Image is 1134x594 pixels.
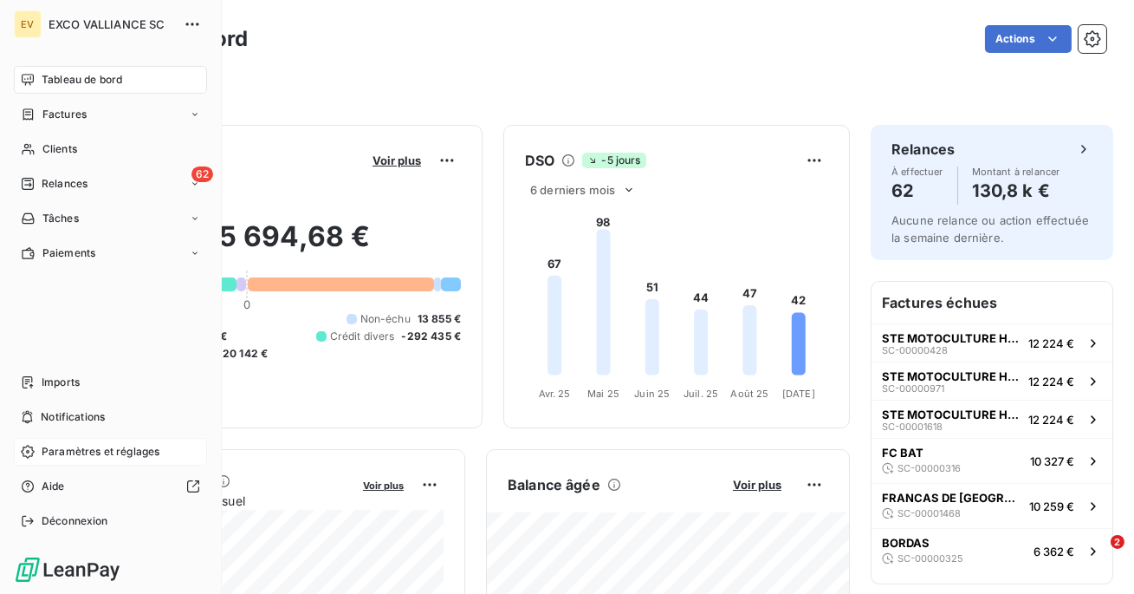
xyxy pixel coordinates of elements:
[14,473,207,500] a: Aide
[1034,545,1074,558] span: 6 362 €
[41,409,105,425] span: Notifications
[882,383,944,394] span: SC-00000971
[42,444,159,460] span: Paramètres et réglages
[42,176,87,192] span: Relances
[891,177,943,205] h4: 62
[14,10,42,38] div: EV
[972,177,1060,205] h4: 130,8 k €
[872,282,1112,323] h6: Factures échues
[42,375,80,390] span: Imports
[882,536,930,550] span: BORDAS
[243,297,250,311] span: 0
[882,345,948,356] span: SC-00000428
[363,480,404,492] span: Voir plus
[872,362,1112,400] button: STE MOTOCULTURE HERRIBERRYSC-0000097112 224 €
[582,153,645,168] span: -5 jours
[191,166,213,182] span: 62
[891,166,943,177] span: À effectuer
[872,323,1112,362] button: STE MOTOCULTURE HERRIBERRYSC-0000042812 224 €
[217,346,268,362] span: -20 142 €
[42,141,77,157] span: Clients
[1028,336,1074,350] span: 12 224 €
[634,388,670,400] tspan: Juin 25
[872,438,1112,483] button: FC BATSC-0000031610 327 €
[42,245,95,261] span: Paiements
[985,25,1072,53] button: Actions
[42,211,79,226] span: Tâches
[897,463,961,473] span: SC-00000316
[418,311,461,327] span: 13 855 €
[872,483,1112,528] button: FRANCAS DE [GEOGRAPHIC_DATA]SC-0000146810 259 €
[728,477,787,493] button: Voir plus
[1028,375,1074,388] span: 12 224 €
[684,388,718,400] tspan: Juil. 25
[882,331,1021,345] span: STE MOTOCULTURE HERRIBERRY
[872,528,1112,573] button: BORDASSC-000003256 362 €
[42,479,65,494] span: Aide
[42,72,122,88] span: Tableau de bord
[330,329,395,344] span: Crédit divers
[897,508,961,519] span: SC-00001468
[367,153,426,168] button: Voir plus
[98,219,461,271] h2: 135 694,68 €
[891,213,1089,245] span: Aucune relance ou action effectuée la semaine dernière.
[508,474,600,495] h6: Balance âgée
[1030,454,1074,468] span: 10 327 €
[1111,535,1124,549] span: 2
[360,311,411,327] span: Non-échu
[14,556,121,584] img: Logo LeanPay
[882,369,1021,383] span: STE MOTOCULTURE HERRIBERRY
[882,446,923,460] span: FC BAT
[897,553,963,564] span: SC-00000325
[98,492,351,510] span: Chiffre d'affaires mensuel
[539,388,571,400] tspan: Avr. 25
[525,150,554,171] h6: DSO
[1028,413,1074,427] span: 12 224 €
[530,183,615,197] span: 6 derniers mois
[882,408,1021,421] span: STE MOTOCULTURE HERRIBERRY
[972,166,1060,177] span: Montant à relancer
[733,478,781,492] span: Voir plus
[730,388,768,400] tspan: Août 25
[402,329,462,344] span: -292 435 €
[587,388,619,400] tspan: Mai 25
[782,388,815,400] tspan: [DATE]
[42,107,87,122] span: Factures
[882,421,943,432] span: SC-00001618
[42,513,108,529] span: Déconnexion
[872,400,1112,438] button: STE MOTOCULTURE HERRIBERRYSC-0000161812 224 €
[1075,535,1117,577] iframe: Intercom live chat
[891,139,955,160] h6: Relances
[882,491,1022,505] span: FRANCAS DE [GEOGRAPHIC_DATA]
[49,17,173,31] span: EXCO VALLIANCE SC
[1029,499,1074,513] span: 10 259 €
[373,153,421,167] span: Voir plus
[358,477,409,493] button: Voir plus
